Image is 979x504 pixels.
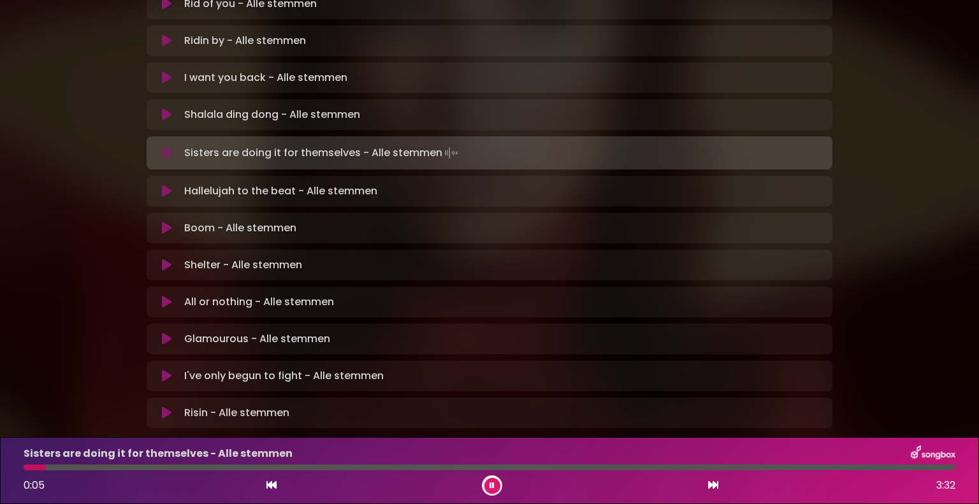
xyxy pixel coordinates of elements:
[184,144,460,162] p: Sisters are doing it for themselves - Alle stemmen
[184,331,330,347] p: Glamourous - Alle stemmen
[184,70,347,85] p: I want you back - Alle stemmen
[184,368,384,384] p: I've only begun to fight - Alle stemmen
[24,446,293,461] p: Sisters are doing it for themselves - Alle stemmen
[184,257,302,273] p: Shelter - Alle stemmen
[184,184,377,199] p: Hallelujah to the beat - Alle stemmen
[936,478,955,493] span: 3:32
[442,144,460,162] img: waveform4.gif
[24,478,45,493] span: 0:05
[184,33,306,48] p: Ridin by - Alle stemmen
[184,294,334,310] p: All or nothing - Alle stemmen
[184,220,296,236] p: Boom - Alle stemmen
[184,405,289,421] p: Risin - Alle stemmen
[184,107,360,122] p: Shalala ding dong - Alle stemmen
[911,445,955,462] img: songbox-logo-white.png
